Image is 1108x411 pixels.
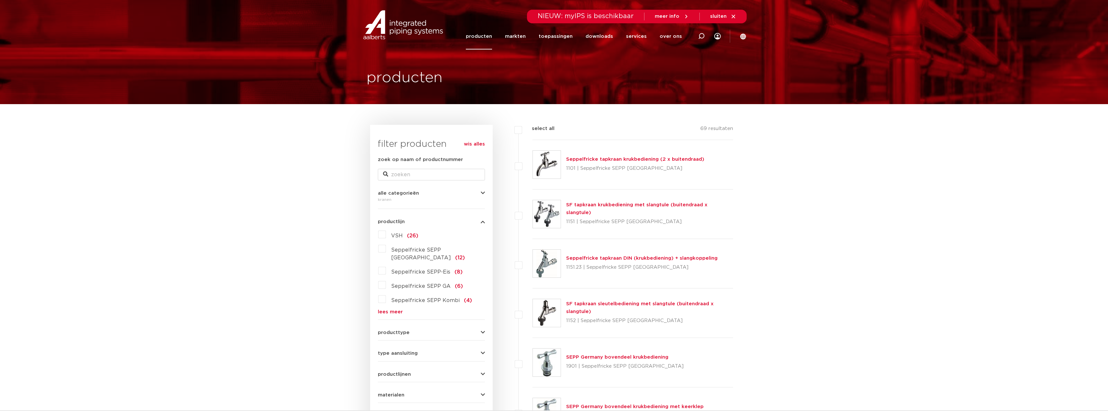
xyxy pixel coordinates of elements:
[466,23,682,49] nav: Menu
[700,125,733,135] p: 69 resultaten
[660,23,682,49] a: over ons
[566,361,684,372] p: 1901 | Seppelfricke SEPP [GEOGRAPHIC_DATA]
[566,217,733,227] p: 1151 | Seppelfricke SEPP [GEOGRAPHIC_DATA]
[539,23,573,49] a: toepassingen
[378,351,485,356] button: type aansluiting
[378,138,485,151] h3: filter producten
[522,125,554,133] label: select all
[378,196,485,203] div: kranen
[566,404,704,409] a: SEPP Germany bovendeel krukbediening met keerklep
[586,23,613,49] a: downloads
[538,13,634,19] span: NIEUW: myIPS is beschikbaar
[710,14,727,19] span: sluiten
[533,250,561,277] img: Thumbnail for Seppelfricke tapkraan DIN (krukbediening) + slangkoppeling
[626,23,647,49] a: services
[566,316,733,326] p: 1152 | Seppelfricke SEPP [GEOGRAPHIC_DATA]
[378,393,404,397] span: materialen
[391,298,460,303] span: Seppelfricke SEPP Kombi
[378,219,485,224] button: productlijn
[714,23,721,49] div: my IPS
[378,393,485,397] button: materialen
[367,68,443,88] h1: producten
[378,309,485,314] a: lees meer
[655,14,689,19] a: meer info
[566,163,704,174] p: 1101 | Seppelfricke SEPP [GEOGRAPHIC_DATA]
[391,233,403,238] span: VSH
[407,233,418,238] span: (26)
[533,200,561,228] img: Thumbnail for SF tapkraan krukbediening met slangtule (buitendraad x slangtule)
[710,14,736,19] a: sluiten
[378,330,485,335] button: producttype
[505,23,526,49] a: markten
[391,247,451,260] span: Seppelfricke SEPP [GEOGRAPHIC_DATA]
[566,202,708,215] a: SF tapkraan krukbediening met slangtule (buitendraad x slangtule)
[378,219,405,224] span: productlijn
[655,14,679,19] span: meer info
[378,372,411,377] span: productlijnen
[391,284,451,289] span: Seppelfricke SEPP GA
[466,23,492,49] a: producten
[378,351,418,356] span: type aansluiting
[464,298,472,303] span: (4)
[378,372,485,377] button: productlijnen
[566,301,714,314] a: SF tapkraan sleutelbediening met slangtule (buitendraad x slangtule)
[566,262,718,273] p: 1151.23 | Seppelfricke SEPP [GEOGRAPHIC_DATA]
[378,169,485,180] input: zoeken
[566,256,718,261] a: Seppelfricke tapkraan DIN (krukbediening) + slangkoppeling
[378,191,419,196] span: alle categorieën
[455,269,463,275] span: (8)
[391,269,450,275] span: Seppelfricke SEPP-Eis
[455,284,463,289] span: (6)
[378,191,485,196] button: alle categorieën
[566,157,704,162] a: Seppelfricke tapkraan krukbediening (2 x buitendraad)
[464,140,485,148] a: wis alles
[378,156,463,164] label: zoek op naam of productnummer
[533,349,561,376] img: Thumbnail for SEPP Germany bovendeel krukbediening
[455,255,465,260] span: (12)
[378,330,410,335] span: producttype
[533,299,561,327] img: Thumbnail for SF tapkraan sleutelbediening met slangtule (buitendraad x slangtule)
[533,151,561,178] img: Thumbnail for Seppelfricke tapkraan krukbediening (2 x buitendraad)
[566,355,668,360] a: SEPP Germany bovendeel krukbediening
